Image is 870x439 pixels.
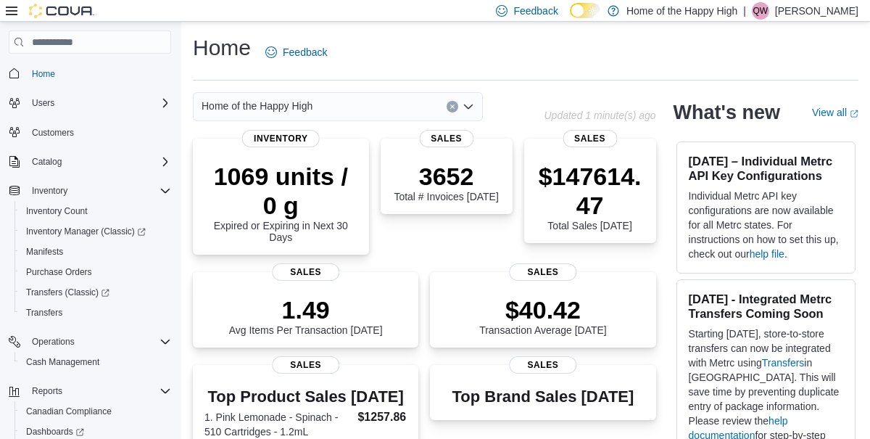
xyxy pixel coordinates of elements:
[563,130,617,147] span: Sales
[26,382,171,400] span: Reports
[26,226,146,237] span: Inventory Manager (Classic)
[26,333,80,350] button: Operations
[26,356,99,368] span: Cash Management
[26,153,67,171] button: Catalog
[14,221,177,242] a: Inventory Manager (Classic)
[20,403,171,420] span: Canadian Compliance
[689,154,843,183] h3: [DATE] – Individual Metrc API Key Configurations
[14,303,177,323] button: Transfers
[14,262,177,282] button: Purchase Orders
[204,162,357,220] p: 1069 units / 0 g
[20,403,117,420] a: Canadian Compliance
[3,332,177,352] button: Operations
[3,62,177,83] button: Home
[32,97,54,109] span: Users
[14,201,177,221] button: Inventory Count
[20,304,171,321] span: Transfers
[14,352,177,372] button: Cash Management
[229,295,383,324] p: 1.49
[762,357,805,369] a: Transfers
[14,401,177,422] button: Canadian Compliance
[26,65,61,83] a: Home
[272,356,339,374] span: Sales
[419,130,473,147] span: Sales
[850,110,858,118] svg: External link
[536,162,645,231] div: Total Sales [DATE]
[29,4,94,18] img: Cova
[32,68,55,80] span: Home
[20,304,68,321] a: Transfers
[20,202,94,220] a: Inventory Count
[674,101,780,124] h2: What's new
[479,295,607,324] p: $40.42
[204,162,357,243] div: Expired or Expiring in Next 30 Days
[20,223,152,240] a: Inventory Manager (Classic)
[20,263,171,281] span: Purchase Orders
[626,2,737,20] p: Home of the Happy High
[20,353,171,371] span: Cash Management
[26,382,68,400] button: Reports
[544,110,655,121] p: Updated 1 minute(s) ago
[26,153,171,171] span: Catalog
[229,295,383,336] div: Avg Items Per Transaction [DATE]
[689,292,843,321] h3: [DATE] - Integrated Metrc Transfers Coming Soon
[357,409,407,426] dd: $1257.86
[26,406,112,417] span: Canadian Compliance
[26,246,63,258] span: Manifests
[752,2,769,20] div: Quinn Whitelaw
[26,333,171,350] span: Operations
[20,284,171,301] span: Transfers (Classic)
[3,152,177,172] button: Catalog
[3,381,177,401] button: Reports
[26,307,62,319] span: Transfers
[812,107,858,118] a: View allExternal link
[394,162,498,202] div: Total # Invoices [DATE]
[775,2,858,20] p: [PERSON_NAME]
[479,295,607,336] div: Transaction Average [DATE]
[14,282,177,303] a: Transfers (Classic)
[447,101,458,112] button: Clear input
[283,45,327,60] span: Feedback
[242,130,320,147] span: Inventory
[204,388,407,406] h3: Top Product Sales [DATE]
[202,97,312,115] span: Home of the Happy High
[20,263,98,281] a: Purchase Orders
[26,123,171,141] span: Customers
[26,182,73,200] button: Inventory
[750,248,784,260] a: help file
[32,127,74,139] span: Customers
[20,223,171,240] span: Inventory Manager (Classic)
[26,94,171,112] span: Users
[20,353,105,371] a: Cash Management
[3,122,177,143] button: Customers
[32,156,62,168] span: Catalog
[260,38,333,67] a: Feedback
[14,242,177,262] button: Manifests
[20,243,171,260] span: Manifests
[452,388,634,406] h3: Top Brand Sales [DATE]
[570,18,571,19] span: Dark Mode
[753,2,768,20] span: QW
[32,385,62,397] span: Reports
[536,162,645,220] p: $147614.47
[394,162,498,191] p: 3652
[463,101,474,112] button: Open list of options
[689,189,843,261] p: Individual Metrc API key configurations are now available for all Metrc states. For instructions ...
[20,243,69,260] a: Manifests
[509,263,576,281] span: Sales
[509,356,576,374] span: Sales
[193,33,251,62] h1: Home
[26,287,109,298] span: Transfers (Classic)
[272,263,339,281] span: Sales
[3,93,177,113] button: Users
[26,94,60,112] button: Users
[26,182,171,200] span: Inventory
[570,3,600,18] input: Dark Mode
[513,4,558,18] span: Feedback
[20,284,115,301] a: Transfers (Classic)
[26,205,88,217] span: Inventory Count
[3,181,177,201] button: Inventory
[32,185,67,197] span: Inventory
[32,336,75,348] span: Operations
[204,410,352,439] dt: 1. Pink Lemonade - Spinach - 510 Cartridges - 1.2mL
